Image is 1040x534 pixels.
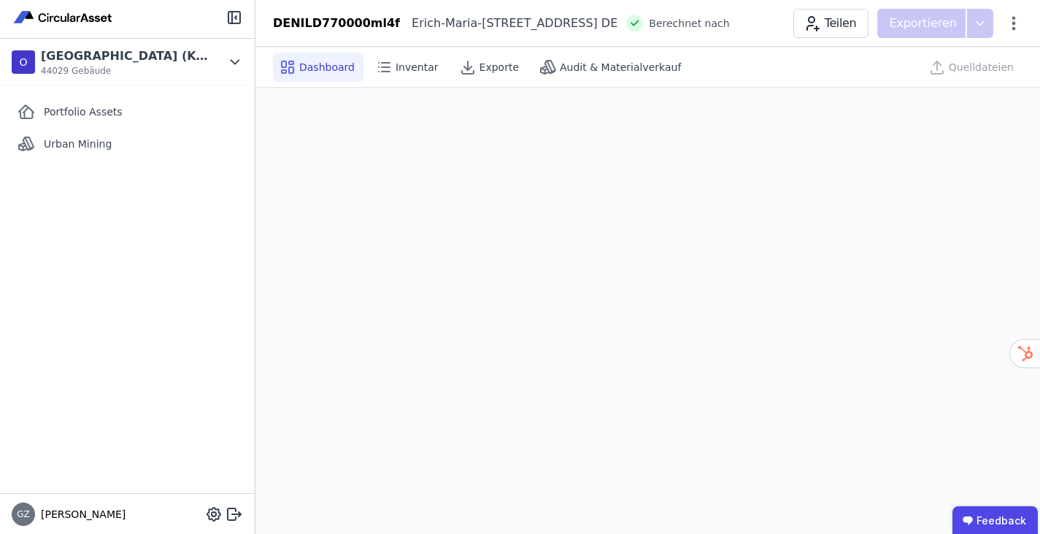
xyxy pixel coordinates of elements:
[41,65,209,77] span: 44029 Gebäude
[479,60,519,75] span: Exporte
[35,507,126,522] span: [PERSON_NAME]
[649,16,729,31] span: Berechnet nach
[889,15,960,32] p: Exportieren
[793,9,868,38] button: Teilen
[17,510,30,519] span: GZ
[12,9,115,26] img: Concular
[41,47,209,65] div: [GEOGRAPHIC_DATA] (Köster)
[400,15,617,32] div: Erich-Maria-[STREET_ADDRESS] DE
[44,104,123,119] span: Portfolio Assets
[396,60,439,75] span: Inventar
[273,15,400,32] div: DENILD770000ml4f
[12,50,35,74] div: O
[44,137,112,151] span: Urban Mining
[560,60,681,75] span: Audit & Materialverkauf
[299,60,355,75] span: Dashboard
